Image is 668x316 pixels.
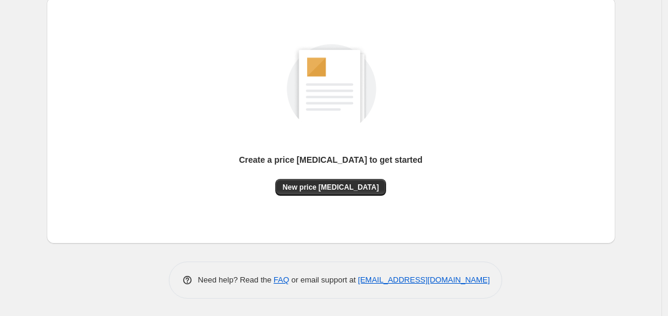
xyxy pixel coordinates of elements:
[274,275,289,284] a: FAQ
[198,275,274,284] span: Need help? Read the
[275,179,386,196] button: New price [MEDICAL_DATA]
[239,154,423,166] p: Create a price [MEDICAL_DATA] to get started
[358,275,490,284] a: [EMAIL_ADDRESS][DOMAIN_NAME]
[289,275,358,284] span: or email support at
[283,183,379,192] span: New price [MEDICAL_DATA]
